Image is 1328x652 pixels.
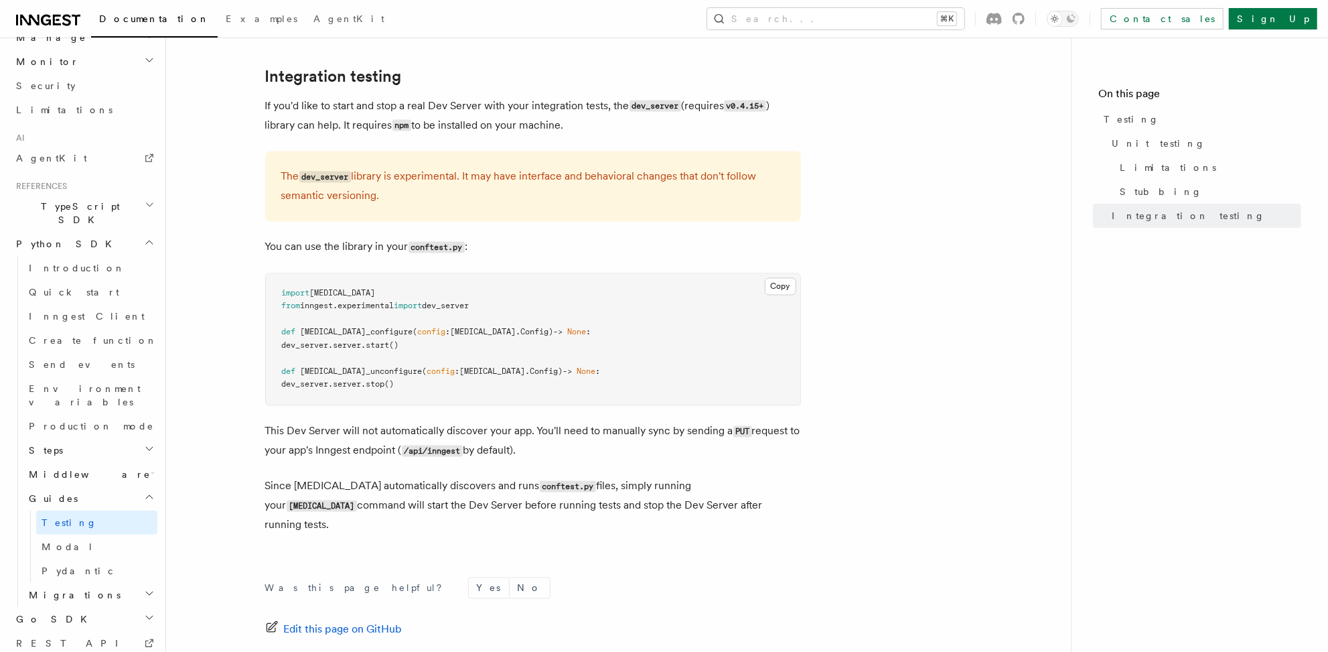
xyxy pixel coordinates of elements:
[11,146,157,170] a: AgentKit
[11,98,157,122] a: Limitations
[733,426,752,438] code: PUT
[29,287,119,298] span: Quick start
[23,256,157,280] a: Introduction
[329,380,334,389] span: .
[446,328,451,337] span: :
[23,438,157,462] button: Steps
[265,582,452,595] p: Was this page helpful?
[91,4,218,38] a: Documentation
[287,501,357,512] code: [MEDICAL_DATA]
[418,328,446,337] span: config
[265,477,801,535] p: Since [MEDICAL_DATA] automatically discovers and runs files, simply running your command will sta...
[11,256,157,607] div: Python SDK
[36,559,157,583] a: Pydantic
[16,153,87,164] span: AgentKit
[301,328,413,337] span: [MEDICAL_DATA]_configure
[11,200,145,226] span: TypeScript SDK
[1047,11,1079,27] button: Toggle dark mode
[1101,8,1224,29] a: Contact sales
[29,359,135,370] span: Send events
[413,328,418,337] span: (
[423,302,469,311] span: dev_server
[11,194,157,232] button: TypeScript SDK
[1120,161,1216,174] span: Limitations
[282,328,296,337] span: def
[29,421,154,432] span: Production mode
[11,25,157,50] button: Manage
[455,367,460,377] span: :
[1114,155,1301,180] a: Limitations
[587,328,591,337] span: :
[11,181,67,192] span: References
[11,232,157,256] button: Python SDK
[765,278,796,296] button: Copy
[281,168,785,206] p: The library is experimental. It may have interface and behavioral changes that don't follow seman...
[42,541,94,552] span: Modal
[299,172,351,183] code: dev_server
[11,31,86,44] span: Manage
[23,304,157,328] a: Inngest Client
[1098,107,1301,131] a: Testing
[540,481,596,493] code: conftest.py
[409,242,465,253] code: conftest.py
[563,367,573,377] span: ->
[707,8,964,29] button: Search...⌘K
[23,492,78,505] span: Guides
[338,302,394,311] span: experimental
[1112,209,1265,222] span: Integration testing
[1098,86,1301,107] h4: On this page
[23,414,157,438] a: Production mode
[392,120,411,131] code: npm
[334,302,338,311] span: .
[938,12,956,25] kbd: ⌘K
[1106,204,1301,228] a: Integration testing
[526,367,530,377] span: .
[11,55,79,68] span: Monitor
[23,328,157,352] a: Create function
[394,302,423,311] span: import
[366,341,390,350] span: start
[1120,185,1202,198] span: Stubbing
[521,328,554,337] span: Config)
[724,101,766,112] code: v0.4.15+
[29,383,141,407] span: Environment variables
[23,511,157,583] div: Guides
[402,446,463,457] code: /api/inngest
[23,486,157,511] button: Guides
[29,311,145,322] span: Inngest Client
[334,341,362,350] span: server
[11,50,157,74] button: Monitor
[1106,131,1301,155] a: Unit testing
[11,607,157,631] button: Go SDK
[362,341,366,350] span: .
[329,341,334,350] span: .
[305,4,392,36] a: AgentKit
[265,238,801,257] p: You can use the library in your :
[23,583,157,607] button: Migrations
[23,588,121,602] span: Migrations
[16,638,130,649] span: REST API
[362,380,366,389] span: .
[516,328,521,337] span: .
[282,367,296,377] span: def
[23,377,157,414] a: Environment variables
[42,517,97,528] span: Testing
[11,74,157,98] a: Security
[554,328,563,337] span: ->
[11,612,95,626] span: Go SDK
[1112,137,1205,150] span: Unit testing
[301,302,334,311] span: inngest
[469,578,509,598] button: Yes
[460,367,526,377] span: [MEDICAL_DATA]
[99,13,210,24] span: Documentation
[282,289,310,298] span: import
[596,367,601,377] span: :
[1104,113,1159,126] span: Testing
[265,96,801,135] p: If you'd like to start and stop a real Dev Server with your integration tests, the (requires ) li...
[577,367,596,377] span: None
[1229,8,1317,29] a: Sign Up
[36,511,157,535] a: Testing
[310,289,376,298] span: [MEDICAL_DATA]
[29,335,157,346] span: Create function
[630,101,681,112] code: dev_server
